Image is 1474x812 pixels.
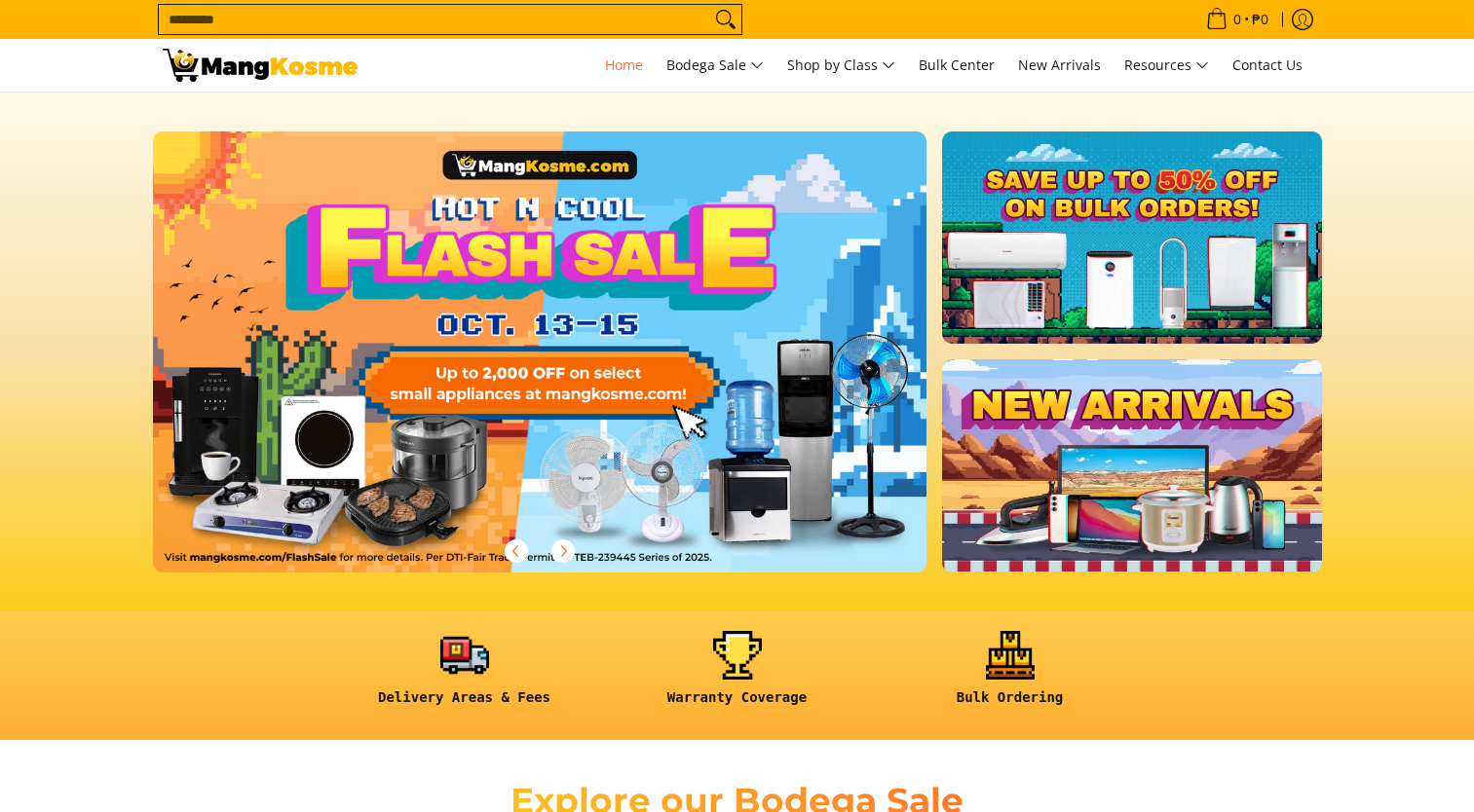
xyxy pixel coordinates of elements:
[710,5,741,34] button: Search
[1018,55,1101,74] span: New Arrivals
[884,631,1137,721] a: <h6><strong>Bulk Ordering</strong></h6>
[595,39,653,92] a: Home
[1230,13,1244,26] span: 0
[1249,13,1271,26] span: ₱0
[605,55,643,74] span: Home
[1223,39,1312,92] a: Contact Us
[909,39,1004,92] a: Bulk Center
[611,631,864,721] a: <h6><strong>Warranty Coverage</strong></h6>
[919,55,995,74] span: Bulk Center
[495,530,538,572] button: Previous
[787,54,895,78] span: Shop by Class
[1008,39,1111,92] a: New Arrivals
[542,530,585,572] button: Next
[377,39,1312,92] nav: Main Menu
[1232,55,1303,74] span: Contact Us
[338,631,591,721] a: <h6><strong>Delivery Areas & Fees</strong></h6>
[1200,9,1274,30] span: •
[153,131,990,604] a: More
[666,54,764,78] span: Bodega Sale
[163,49,358,82] img: Mang Kosme: Your Home Appliances Warehouse Sale Partner!
[657,39,774,92] a: Bodega Sale
[777,39,905,92] a: Shop by Class
[1115,39,1219,92] a: Resources
[1124,54,1209,78] span: Resources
